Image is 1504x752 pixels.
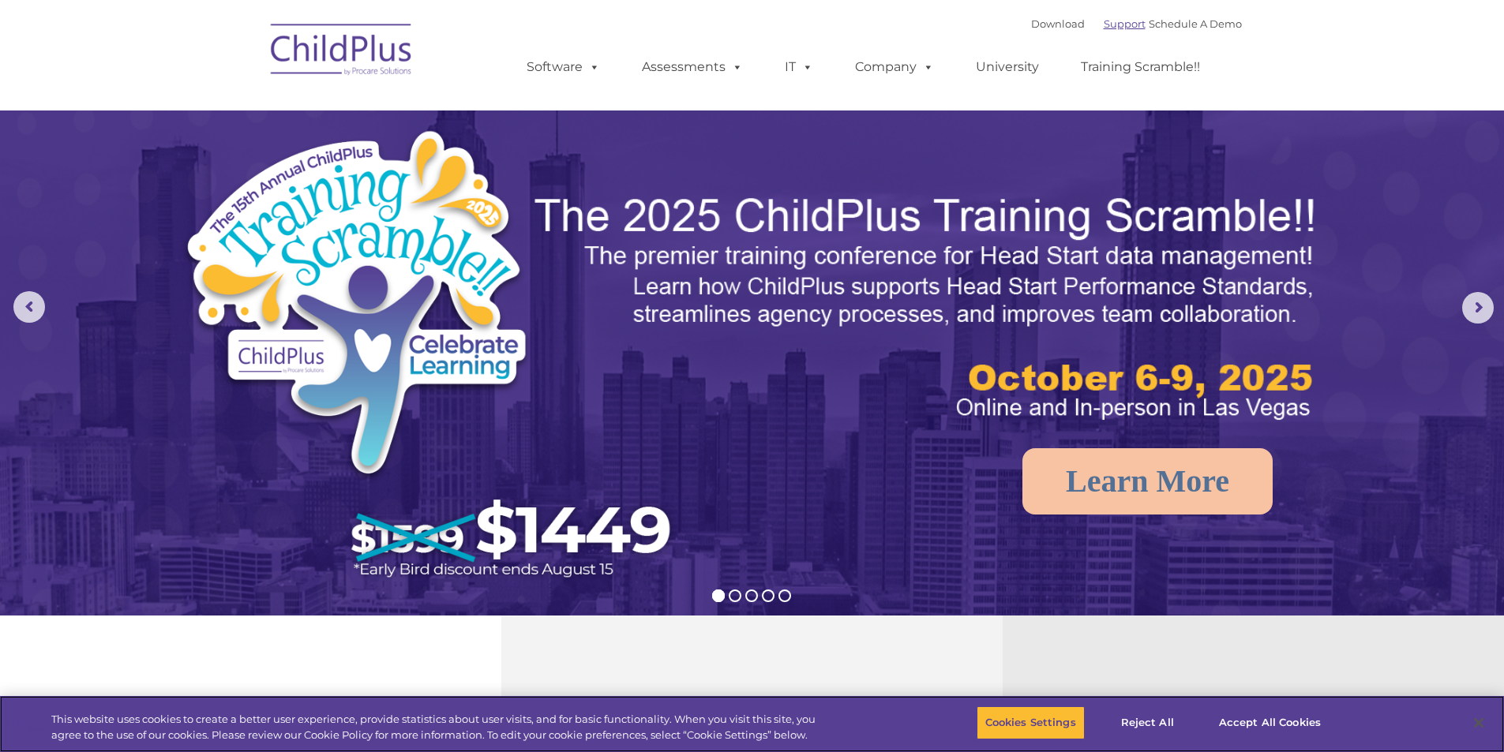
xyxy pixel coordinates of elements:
button: Reject All [1098,706,1197,739]
a: Schedule A Demo [1149,17,1242,30]
a: Training Scramble!! [1065,51,1216,83]
a: University [960,51,1055,83]
a: Software [511,51,616,83]
span: Phone number [219,169,287,181]
a: IT [769,51,829,83]
button: Accept All Cookies [1210,706,1330,739]
span: Last name [219,104,268,116]
font: | [1031,17,1242,30]
a: Company [839,51,950,83]
a: Support [1104,17,1146,30]
a: Learn More [1022,448,1273,514]
button: Cookies Settings [977,706,1085,739]
button: Close [1461,705,1496,740]
a: Assessments [626,51,759,83]
a: Download [1031,17,1085,30]
img: ChildPlus by Procare Solutions [263,13,421,92]
div: This website uses cookies to create a better user experience, provide statistics about user visit... [51,712,827,743]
